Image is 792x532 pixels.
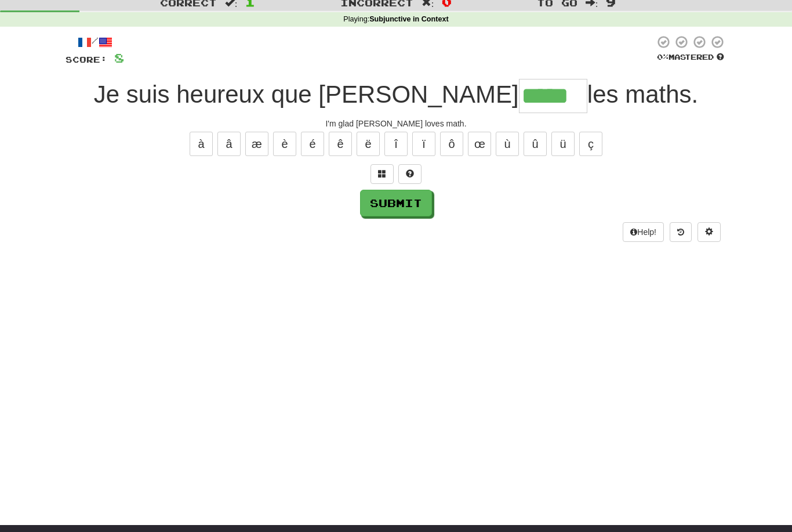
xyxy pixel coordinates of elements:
[273,132,296,156] button: è
[657,52,669,61] span: 0 %
[551,132,575,156] button: ü
[360,190,432,216] button: Submit
[369,15,448,23] strong: Subjunctive in Context
[670,222,692,242] button: Round history (alt+y)
[114,50,124,65] span: 8
[301,132,324,156] button: é
[587,81,698,108] span: les maths.
[329,132,352,156] button: ê
[524,132,547,156] button: û
[496,132,519,156] button: ù
[357,132,380,156] button: ë
[217,132,241,156] button: â
[440,132,463,156] button: ô
[66,35,124,49] div: /
[655,52,726,63] div: Mastered
[94,81,519,108] span: Je suis heureux que [PERSON_NAME]
[468,132,491,156] button: œ
[384,132,408,156] button: î
[398,164,422,184] button: Single letter hint - you only get 1 per sentence and score half the points! alt+h
[412,132,435,156] button: ï
[579,132,602,156] button: ç
[66,118,726,129] div: I'm glad [PERSON_NAME] loves math.
[623,222,664,242] button: Help!
[245,132,268,156] button: æ
[370,164,394,184] button: Switch sentence to multiple choice alt+p
[190,132,213,156] button: à
[66,55,107,64] span: Score:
